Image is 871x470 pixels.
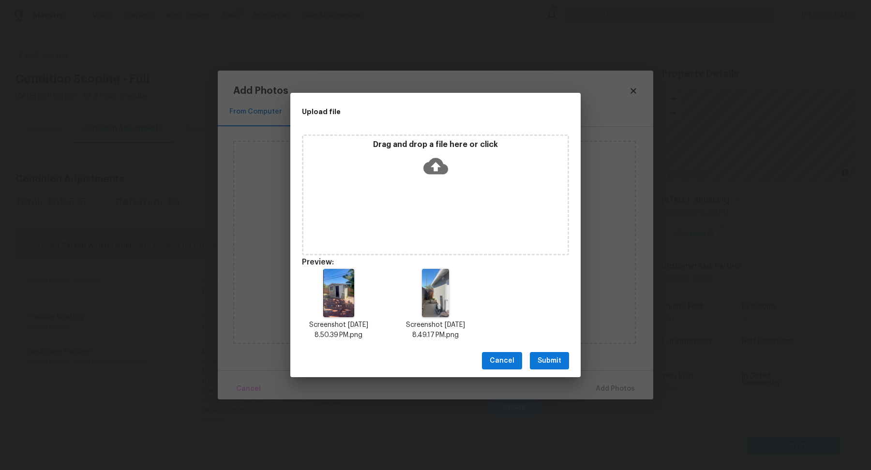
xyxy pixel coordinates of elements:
[482,352,522,370] button: Cancel
[303,140,568,150] p: Drag and drop a file here or click
[302,106,526,117] h2: Upload file
[302,320,375,340] p: Screenshot [DATE] 8.50.39 PM.png
[490,355,514,367] span: Cancel
[422,269,450,317] img: d3Snh1JzHzxTud8PwHrTsJcv4JHCgAAAAASUVORK5CYII=
[399,320,472,340] p: Screenshot [DATE] 8.49.17 PM.png
[323,269,354,317] img: g9a+JoHxCZDXwAAAABJRU5ErkJggg==
[538,355,561,367] span: Submit
[530,352,569,370] button: Submit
